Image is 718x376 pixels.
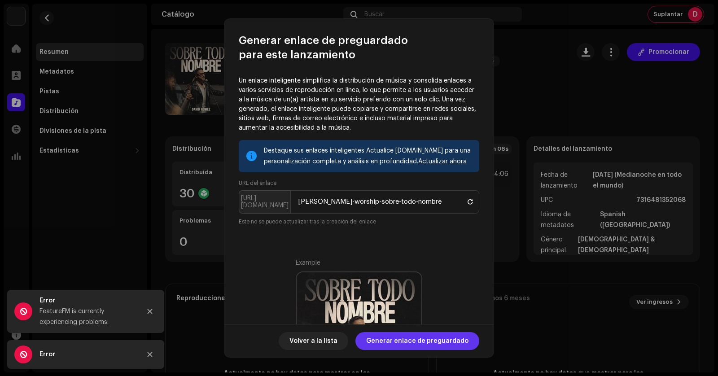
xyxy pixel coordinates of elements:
[239,76,479,133] p: Un enlace inteligente simplifica la distribución de música y consolida enlaces a varios servicios...
[289,332,337,350] span: Volver a la lista
[141,345,159,363] button: Close
[141,302,159,320] button: Close
[264,145,472,167] div: Destaque sus enlaces inteligentes Actualice [DOMAIN_NAME] para una personalización completa y aná...
[224,19,494,62] div: Generar enlace de preguardado para este lanzamiento
[239,179,276,187] label: URL del enlace
[279,332,348,350] button: Volver a la lista
[418,158,467,165] a: Actualizar ahora
[39,306,134,328] div: FeatureFM is currently experiencing problems.
[355,332,479,350] button: Generar enlace de preguardado
[366,332,468,350] span: Generar enlace de preguardado
[239,190,290,214] p-inputgroup-addon: [URL][DOMAIN_NAME]
[296,258,422,268] div: Example
[239,217,376,226] small: Este no se puede actualizar tras la creación del enlace
[39,349,134,360] div: Error
[39,295,134,306] div: Error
